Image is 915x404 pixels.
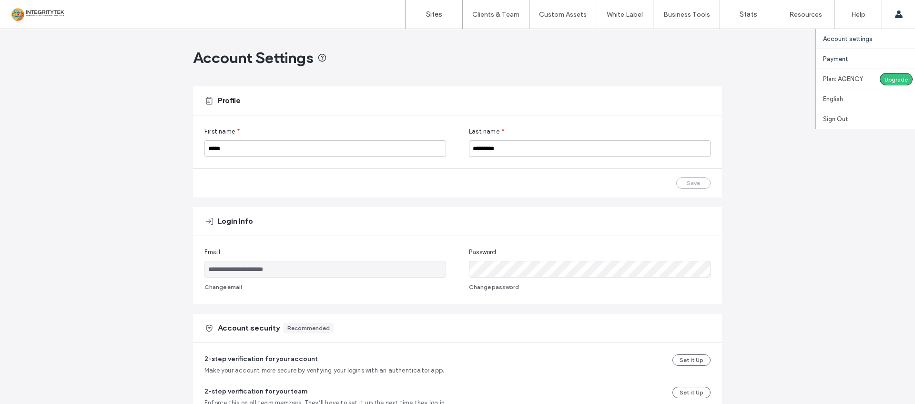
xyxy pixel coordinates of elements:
[469,248,497,257] span: Password
[204,281,242,293] button: Change email
[218,95,241,106] span: Profile
[218,323,280,333] span: Account security
[204,387,307,395] span: 2-step verification for your team
[204,355,318,363] span: 2-step verification for your account
[823,35,873,42] label: Account settings
[823,55,848,62] label: Payment
[22,7,41,15] span: Help
[204,127,235,136] span: First name
[218,216,253,227] span: Login Info
[672,354,711,366] button: Set it Up
[426,10,442,19] label: Sites
[851,10,865,19] label: Help
[823,115,848,123] label: Sign Out
[472,10,519,19] label: Clients & Team
[469,261,711,278] input: Password
[469,127,499,136] span: Last name
[740,10,757,19] label: Stats
[823,29,915,49] a: Account settings
[607,10,643,19] label: White Label
[193,48,314,67] span: Account Settings
[823,49,915,69] a: Payment
[204,140,446,157] input: First name
[823,75,880,83] label: Plan: AGENCY
[204,248,220,257] span: Email
[539,10,587,19] label: Custom Assets
[880,73,913,85] div: Upgrade
[663,10,710,19] label: Business Tools
[469,281,519,293] button: Change password
[204,366,444,375] span: Make your account more secure by verifying your logins with an authenticator app.
[823,109,915,129] a: Sign Out
[204,261,446,278] input: Email
[287,324,330,332] div: Recommended
[823,95,843,103] label: English
[672,387,711,398] button: Set it Up
[789,10,822,19] label: Resources
[469,140,711,157] input: Last name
